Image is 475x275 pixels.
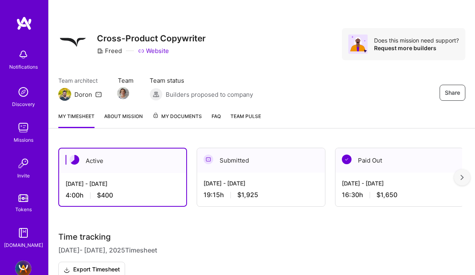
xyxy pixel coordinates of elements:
[4,241,43,249] div: [DOMAIN_NAME]
[440,85,465,101] button: Share
[117,87,129,99] img: Team Member Avatar
[15,84,31,100] img: discovery
[335,148,463,173] div: Paid Out
[58,76,102,85] span: Team architect
[374,44,459,52] div: Request more builders
[342,191,457,199] div: 16:30 h
[204,179,319,187] div: [DATE] - [DATE]
[59,149,186,173] div: Active
[230,113,261,119] span: Team Pulse
[118,76,134,85] span: Team
[97,191,113,200] span: $400
[342,155,352,164] img: Paid Out
[17,171,30,180] div: Invite
[74,90,92,99] div: Doron
[16,16,32,31] img: logo
[197,148,325,173] div: Submitted
[58,88,71,101] img: Team Architect
[348,35,368,54] img: Avatar
[376,191,397,199] span: $1,650
[445,89,460,97] span: Share
[230,112,261,128] a: Team Pulse
[66,179,180,188] div: [DATE] - [DATE]
[342,179,457,187] div: [DATE] - [DATE]
[204,191,319,199] div: 19:15 h
[9,63,38,71] div: Notifications
[15,205,32,214] div: Tokens
[374,37,459,44] div: Does this mission need support?
[166,90,253,99] span: Builders proposed to company
[14,136,33,144] div: Missions
[15,120,31,136] img: teamwork
[104,112,143,128] a: About Mission
[204,155,213,164] img: Submitted
[64,266,70,274] i: icon Download
[58,28,87,57] img: Company Logo
[97,33,206,43] h3: Cross-Product Copywriter
[138,47,169,55] a: Website
[152,112,202,121] span: My Documents
[97,47,122,55] div: Freed
[66,191,180,200] div: 4:00 h
[15,47,31,63] img: bell
[58,245,157,255] span: [DATE] - [DATE] , 2025 Timesheet
[152,112,202,128] a: My Documents
[461,175,464,180] img: right
[150,76,253,85] span: Team status
[15,155,31,171] img: Invite
[237,191,258,199] span: $1,925
[58,112,95,128] a: My timesheet
[12,100,35,108] div: Discovery
[58,232,111,242] span: Time tracking
[15,225,31,241] img: guide book
[70,155,79,165] img: Active
[118,86,128,100] a: Team Member Avatar
[212,112,221,128] a: FAQ
[150,88,162,101] img: Builders proposed to company
[19,194,28,202] img: tokens
[97,48,103,54] i: icon CompanyGray
[95,91,102,98] i: icon Mail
